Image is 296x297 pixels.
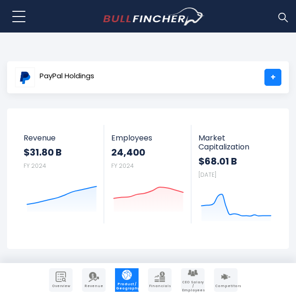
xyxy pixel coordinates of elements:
[148,268,172,292] a: Company Financials
[198,171,216,179] small: [DATE]
[103,8,205,25] img: bullfincher logo
[24,162,46,170] small: FY 2024
[215,284,237,288] span: Competitors
[111,133,184,142] span: Employees
[191,125,279,223] a: Market Capitalization $68.01 B [DATE]
[82,268,106,292] a: Company Revenue
[198,155,271,167] strong: $68.01 B
[214,268,238,292] a: Company Competitors
[15,67,35,87] img: PYPL logo
[264,69,281,86] a: +
[103,8,205,25] a: Go to homepage
[149,284,171,288] span: Financials
[83,284,105,288] span: Revenue
[15,69,95,86] a: PayPal Holdings
[182,280,204,292] span: CEO Salary / Employees
[115,268,139,292] a: Company Product/Geography
[50,284,72,288] span: Overview
[104,125,191,214] a: Employees 24,400 FY 2024
[111,146,184,158] strong: 24,400
[49,268,73,292] a: Company Overview
[40,72,94,80] span: PayPal Holdings
[16,125,104,214] a: Revenue $31.80 B FY 2024
[181,268,205,292] a: Company Employees
[24,146,97,158] strong: $31.80 B
[24,133,97,142] span: Revenue
[198,133,271,151] span: Market Capitalization
[116,282,138,290] span: Product / Geography
[111,162,134,170] small: FY 2024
